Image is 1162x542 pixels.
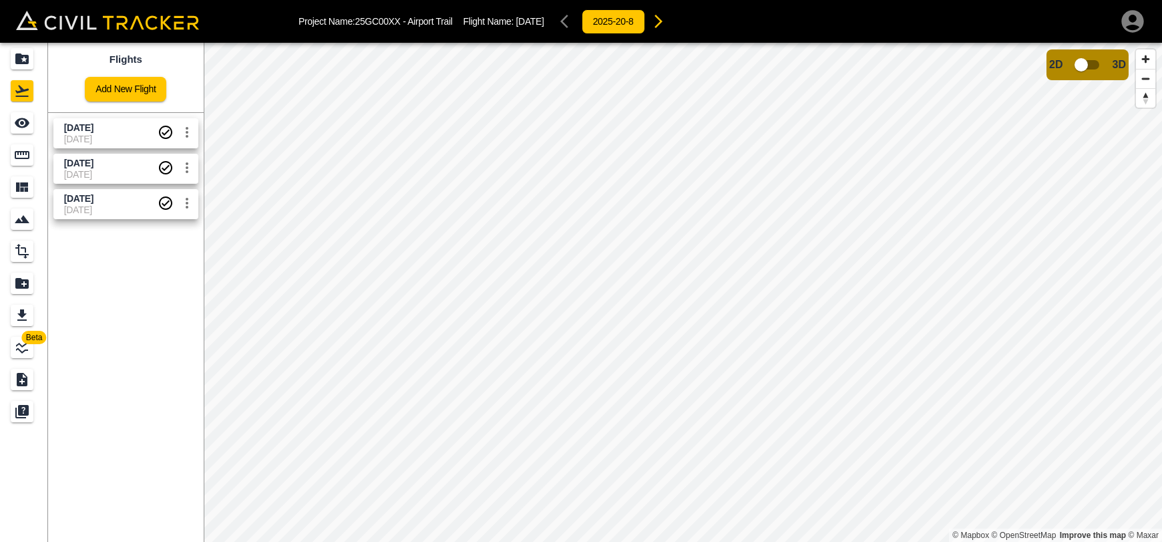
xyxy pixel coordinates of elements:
[16,11,199,29] img: Civil Tracker
[1049,59,1062,71] span: 2D
[1136,49,1155,69] button: Zoom in
[1136,69,1155,88] button: Zoom out
[952,531,989,540] a: Mapbox
[204,43,1162,542] canvas: Map
[463,16,544,27] p: Flight Name:
[582,9,645,34] button: 2025-20-8
[516,16,544,27] span: [DATE]
[1128,531,1159,540] a: Maxar
[299,16,453,27] p: Project Name: 25GC00XX - Airport Trail
[1136,88,1155,108] button: Reset bearing to north
[1060,531,1126,540] a: Map feedback
[1113,59,1126,71] span: 3D
[992,531,1056,540] a: OpenStreetMap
